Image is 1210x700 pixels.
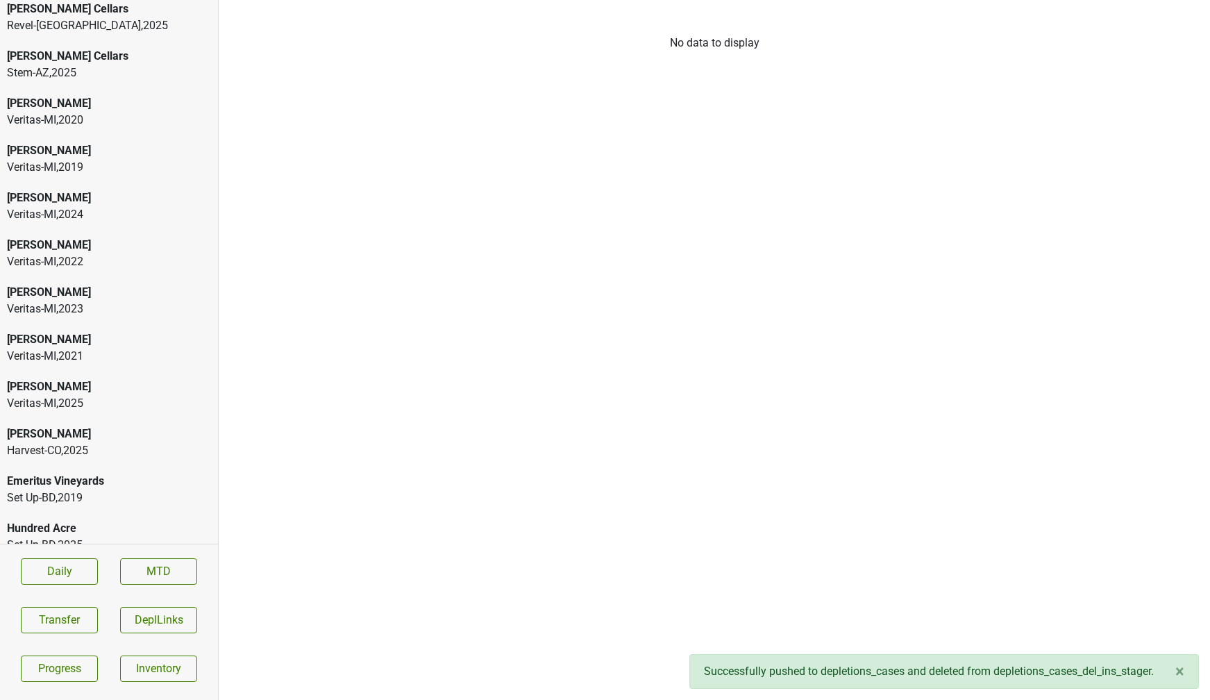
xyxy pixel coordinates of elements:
[7,17,211,34] div: Revel-[GEOGRAPHIC_DATA] , 2025
[7,331,211,348] div: [PERSON_NAME]
[21,607,98,633] button: Transfer
[7,159,211,176] div: Veritas-MI , 2019
[7,48,211,65] div: [PERSON_NAME] Cellars
[7,442,211,459] div: Harvest-CO , 2025
[7,301,211,317] div: Veritas-MI , 2023
[7,473,211,490] div: Emeritus Vineyards
[7,95,211,112] div: [PERSON_NAME]
[7,284,211,301] div: [PERSON_NAME]
[7,520,211,537] div: Hundred Acre
[120,607,197,633] button: DeplLinks
[689,654,1199,689] div: Successfully pushed to depletions_cases and deleted from depletions_cases_del_ins_stager.
[120,558,197,585] a: MTD
[7,426,211,442] div: [PERSON_NAME]
[21,558,98,585] a: Daily
[120,656,197,682] a: Inventory
[7,253,211,270] div: Veritas-MI , 2022
[1175,662,1184,681] span: ×
[7,142,211,159] div: [PERSON_NAME]
[7,112,211,128] div: Veritas-MI , 2020
[7,65,211,81] div: Stem-AZ , 2025
[7,378,211,395] div: [PERSON_NAME]
[7,348,211,365] div: Veritas-MI , 2021
[219,35,1210,51] div: No data to display
[7,206,211,223] div: Veritas-MI , 2024
[7,537,211,553] div: Set Up-BD , 2025
[7,490,211,506] div: Set Up-BD , 2019
[7,237,211,253] div: [PERSON_NAME]
[7,1,211,17] div: [PERSON_NAME] Cellars
[7,190,211,206] div: [PERSON_NAME]
[7,395,211,412] div: Veritas-MI , 2025
[21,656,98,682] a: Progress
